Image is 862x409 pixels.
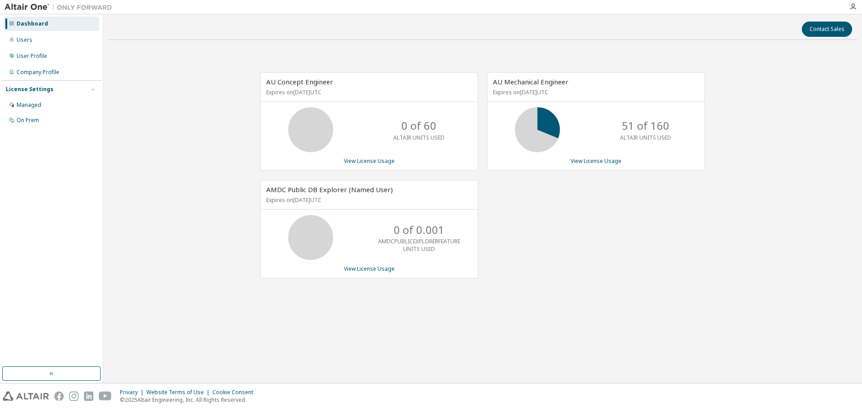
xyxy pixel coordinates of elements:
p: 51 of 160 [622,118,669,133]
div: Company Profile [17,69,59,76]
span: AMDC Public DB Explorer (Named User) [266,185,393,194]
div: On Prem [17,117,39,124]
p: ALTAIR UNITS USED [620,134,671,141]
p: ALTAIR UNITS USED [393,134,444,141]
div: Managed [17,101,41,109]
a: View License Usage [344,265,395,273]
img: facebook.svg [54,391,64,401]
span: AU Mechanical Engineer [493,77,568,86]
img: instagram.svg [69,391,79,401]
img: linkedin.svg [84,391,93,401]
div: Cookie Consent [212,389,259,396]
a: View License Usage [571,157,621,165]
div: Dashboard [17,20,48,27]
p: © 2025 Altair Engineering, Inc. All Rights Reserved. [120,396,259,404]
button: Contact Sales [802,22,852,37]
div: Website Terms of Use [146,389,212,396]
p: Expires on [DATE] UTC [266,196,470,204]
img: Altair One [4,3,117,12]
a: View License Usage [344,157,395,165]
p: Expires on [DATE] UTC [266,88,470,96]
div: License Settings [6,86,53,93]
img: youtube.svg [99,391,112,401]
p: 0 of 0.001 [394,222,444,237]
div: User Profile [17,53,47,60]
img: altair_logo.svg [3,391,49,401]
p: 0 of 60 [401,118,436,133]
div: Privacy [120,389,146,396]
div: Users [17,36,32,44]
p: AMDCPUBLICEXPLORERFEATURE UNITS USED [378,237,460,253]
p: Expires on [DATE] UTC [493,88,697,96]
span: AU Concept Engineer [266,77,333,86]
